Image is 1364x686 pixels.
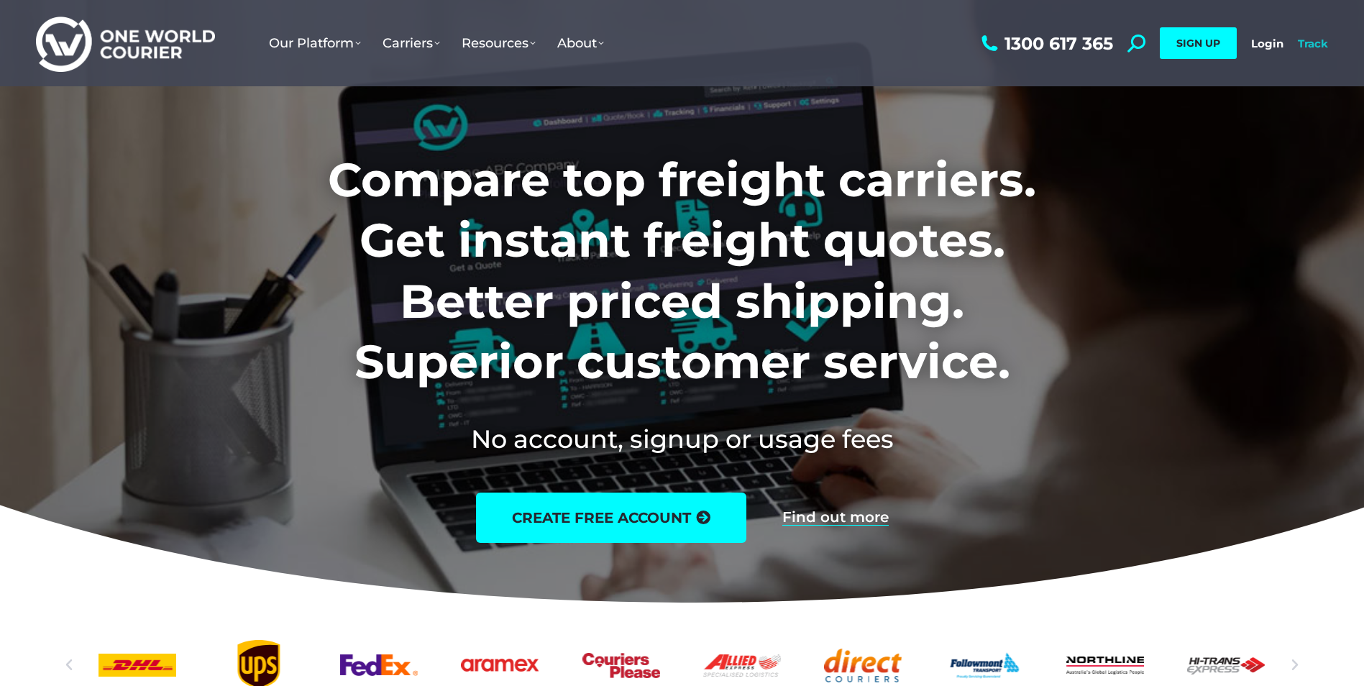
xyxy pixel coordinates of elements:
span: Carriers [383,35,440,51]
a: create free account [476,493,746,543]
a: Resources [451,21,546,65]
a: Find out more [782,510,889,526]
span: SIGN UP [1176,37,1220,50]
h1: Compare top freight carriers. Get instant freight quotes. Better priced shipping. Superior custom... [233,150,1131,393]
span: About [557,35,604,51]
a: About [546,21,615,65]
span: Resources [462,35,536,51]
a: Track [1298,37,1328,50]
a: Our Platform [258,21,372,65]
a: Login [1251,37,1283,50]
a: SIGN UP [1160,27,1237,59]
a: Carriers [372,21,451,65]
span: Our Platform [269,35,361,51]
img: One World Courier [36,14,215,73]
a: 1300 617 365 [978,35,1113,52]
h2: No account, signup or usage fees [233,421,1131,457]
